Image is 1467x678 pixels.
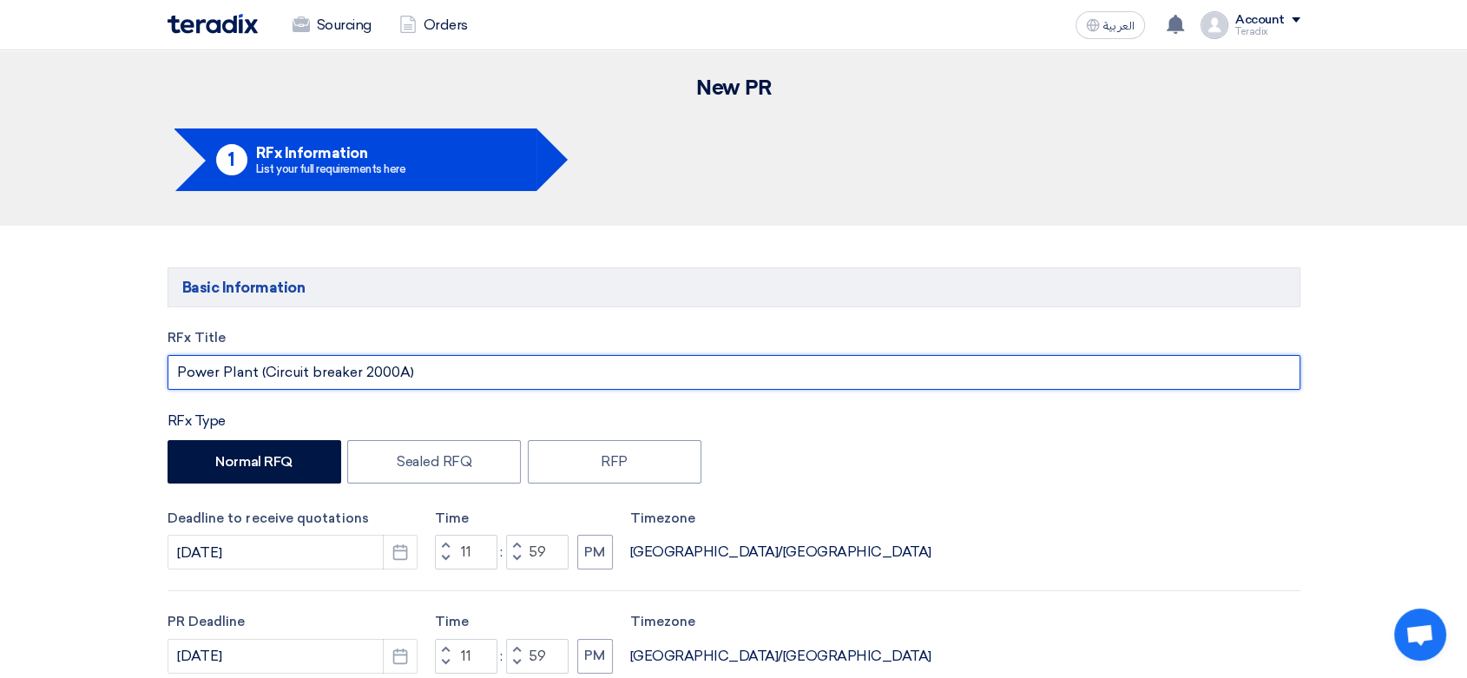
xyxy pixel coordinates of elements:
label: PR Deadline [168,612,418,632]
label: RFx Title [168,328,1300,348]
input: Hours [435,639,497,674]
input: e.g. New ERP System, Server Visualization Project... [168,355,1300,390]
label: Time [435,509,613,529]
input: Hours [435,535,497,569]
div: : [497,646,506,667]
label: Normal RFQ [168,440,341,484]
div: RFx Type [168,411,1300,431]
div: Open chat [1394,609,1446,661]
input: Minutes [506,639,569,674]
label: Timezone [630,612,931,632]
div: [GEOGRAPHIC_DATA]/[GEOGRAPHIC_DATA] [630,542,931,563]
img: Teradix logo [168,14,258,34]
button: PM [577,535,613,569]
h2: New PR [168,76,1300,101]
label: Deadline to receive quotations [168,509,418,529]
button: PM [577,639,613,674]
button: العربية [1076,11,1145,39]
input: Minutes [506,535,569,569]
h5: RFx Information [256,145,406,161]
div: List your full requirements here [256,163,406,174]
label: Sealed RFQ [347,440,521,484]
input: yyyy-mm-dd [168,535,418,569]
label: Timezone [630,509,931,529]
a: Sourcing [279,6,385,44]
img: profile_test.png [1201,11,1228,39]
a: Orders [385,6,482,44]
div: : [497,542,506,563]
div: Teradix [1235,27,1300,36]
div: 1 [216,144,247,175]
div: Account [1235,13,1285,28]
label: Time [435,612,613,632]
input: PR Deadline [168,639,418,674]
h5: Basic Information [168,267,1300,307]
div: [GEOGRAPHIC_DATA]/[GEOGRAPHIC_DATA] [630,646,931,667]
span: العربية [1103,20,1135,32]
label: RFP [528,440,701,484]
